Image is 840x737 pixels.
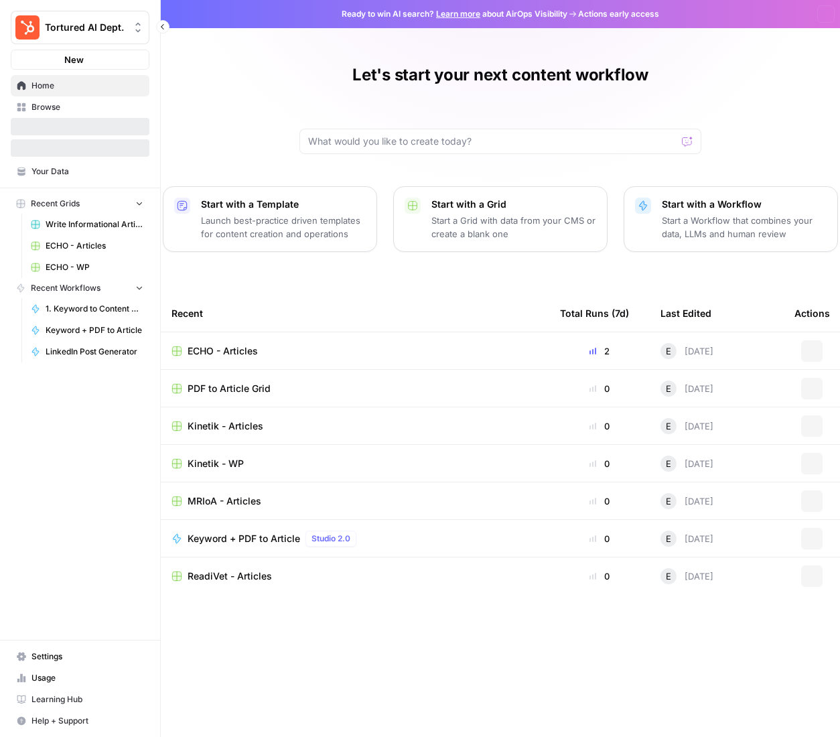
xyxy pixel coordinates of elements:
[11,194,149,214] button: Recent Grids
[431,198,596,211] p: Start with a Grid
[666,344,671,358] span: E
[11,689,149,710] a: Learning Hub
[31,672,143,684] span: Usage
[188,382,271,395] span: PDF to Article Grid
[660,568,713,584] div: [DATE]
[11,75,149,96] a: Home
[436,9,480,19] a: Learn more
[45,21,126,34] span: Tortured AI Dept.
[352,64,648,86] h1: Let's start your next content workflow
[660,343,713,359] div: [DATE]
[188,457,244,470] span: Kinetik - WP
[171,494,539,508] a: MRIoA - Articles
[31,165,143,178] span: Your Data
[660,295,711,332] div: Last Edited
[560,494,639,508] div: 0
[64,53,84,66] span: New
[31,80,143,92] span: Home
[25,257,149,278] a: ECHO - WP
[171,569,539,583] a: ReadiVet - Articles
[46,303,143,315] span: 1. Keyword to Content Brief (incl. Outline)
[560,419,639,433] div: 0
[624,186,838,252] button: Start with a WorkflowStart a Workflow that combines your data, LLMs and human review
[560,532,639,545] div: 0
[666,532,671,545] span: E
[171,457,539,470] a: Kinetik - WP
[46,261,143,273] span: ECHO - WP
[660,418,713,434] div: [DATE]
[560,569,639,583] div: 0
[31,651,143,663] span: Settings
[46,218,143,230] span: Write Informational Articles
[660,381,713,397] div: [DATE]
[666,419,671,433] span: E
[660,456,713,472] div: [DATE]
[666,457,671,470] span: E
[308,135,677,148] input: What would you like to create today?
[666,494,671,508] span: E
[794,295,830,332] div: Actions
[31,715,143,727] span: Help + Support
[25,298,149,320] a: 1. Keyword to Content Brief (incl. Outline)
[171,382,539,395] a: PDF to Article Grid
[201,214,366,241] p: Launch best-practice driven templates for content creation and operations
[15,15,40,40] img: Tortured AI Dept. Logo
[201,198,366,211] p: Start with a Template
[560,295,629,332] div: Total Runs (7d)
[171,531,539,547] a: Keyword + PDF to ArticleStudio 2.0
[11,96,149,118] a: Browse
[11,161,149,182] a: Your Data
[662,198,827,211] p: Start with a Workflow
[25,214,149,235] a: Write Informational Articles
[171,295,539,332] div: Recent
[31,693,143,706] span: Learning Hub
[188,494,261,508] span: MRIoA - Articles
[578,8,659,20] span: Actions early access
[560,382,639,395] div: 0
[11,667,149,689] a: Usage
[560,457,639,470] div: 0
[342,8,567,20] span: Ready to win AI search? about AirOps Visibility
[660,493,713,509] div: [DATE]
[163,186,377,252] button: Start with a TemplateLaunch best-practice driven templates for content creation and operations
[171,419,539,433] a: Kinetik - Articles
[188,569,272,583] span: ReadiVet - Articles
[431,214,596,241] p: Start a Grid with data from your CMS or create a blank one
[31,101,143,113] span: Browse
[11,11,149,44] button: Workspace: Tortured AI Dept.
[171,344,539,358] a: ECHO - Articles
[188,532,300,545] span: Keyword + PDF to Article
[311,533,350,545] span: Studio 2.0
[46,324,143,336] span: Keyword + PDF to Article
[46,346,143,358] span: LinkedIn Post Generator
[25,320,149,341] a: Keyword + PDF to Article
[662,214,827,241] p: Start a Workflow that combines your data, LLMs and human review
[31,282,100,294] span: Recent Workflows
[11,278,149,298] button: Recent Workflows
[11,646,149,667] a: Settings
[25,341,149,362] a: LinkedIn Post Generator
[666,569,671,583] span: E
[25,235,149,257] a: ECHO - Articles
[188,344,258,358] span: ECHO - Articles
[393,186,608,252] button: Start with a GridStart a Grid with data from your CMS or create a blank one
[188,419,263,433] span: Kinetik - Articles
[46,240,143,252] span: ECHO - Articles
[666,382,671,395] span: E
[11,50,149,70] button: New
[11,710,149,732] button: Help + Support
[660,531,713,547] div: [DATE]
[560,344,639,358] div: 2
[31,198,80,210] span: Recent Grids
